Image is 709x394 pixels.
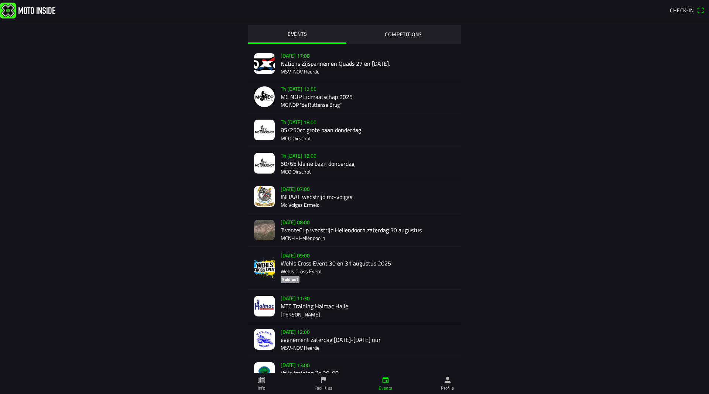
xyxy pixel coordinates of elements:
img: CVVcb8K9Fdt4JO39ZzGQcmp2PkuOluitAtmR9KB1.jpg [254,153,275,174]
a: Check-inqr scanner [666,4,708,16]
a: [DATE] 12:00evenement zaterdag [DATE]-[DATE] uurMSV-NOV Heerde [248,323,461,356]
img: wHOXRaN1xIfius6ZX1T36AcktzlB0WLjmySbsJVO.jpg [254,53,275,74]
ion-label: Info [258,385,265,391]
a: Th [DATE] 18:0050/65 kleine baan donderdagMCO Oirschot [248,147,461,180]
a: [DATE] 07:00INHAAL wedstrijd mc-volgasMc Volgas Ermelo [248,180,461,213]
ion-segment-button: COMPETITIONS [346,25,461,44]
a: [DATE] 17:08Nations Zijspannen en Quads 27 en [DATE].MSV-NOV Heerde [248,47,461,80]
a: [DATE] 13:00Vrije training Za 30-08 [248,356,461,390]
ion-icon: flag [319,376,328,384]
img: LHdt34qjO8I1ikqy75xviT6zvODe0JOmFLV3W9KQ.jpeg [254,362,275,383]
ion-label: Facilities [315,385,333,391]
a: [DATE] 11:30MTC Training Halmac Halle[PERSON_NAME] [248,289,461,323]
img: VqD64gSFQa07sXQ29HG3kmymFA4PMwN3nS6ewlsa.png [254,258,275,278]
img: NjiQx2oG0izGHhcDltswXASSS5bIvUS0O2tCllGh.jpg [254,120,275,140]
ion-icon: paper [257,376,266,384]
img: P5FDepxOcHAI1rl3ksA2zDQDVvrlBtW0A3FETcWR.jpg [254,329,275,350]
img: MYnGwVrkfdY5GMORvVfIyV8aIl5vFcLYBSNgmrVj.jpg [254,186,275,207]
ion-icon: calendar [381,376,390,384]
ion-label: Events [379,385,392,391]
img: B9uXB3zN3aqSbiJi7h2z0C2GTIv8Hi6QJ5DnzUq3.jpg [254,296,275,316]
img: Ba4Di6B5ITZNvhKpd2BQjjiAQmsC0dfyG0JCHNTy.jpg [254,220,275,240]
a: Th [DATE] 18:0085/250cc grote baan donderdagMCO Oirschot [248,113,461,147]
span: Check-in [670,6,694,14]
ion-icon: person [443,376,452,384]
a: [DATE] 08:00TwenteCup wedstrijd Hellendoorn zaterdag 30 augustusMCNH - Hellendoorn [248,213,461,247]
ion-label: Profile [441,385,454,391]
a: Th [DATE] 12:00MC NOP Lidmaatschap 2025MC NOP "de Ruttense Brug" [248,80,461,113]
a: [DATE] 09:00Wehls Cross Event 30 en 31 augustus 2025Wehls Cross EventSold out [248,247,461,289]
ion-segment-button: EVENTS [248,25,346,44]
img: GmdhPuAHibeqhJsKIY2JiwLbclnkXaGSfbvBl2T8.png [254,86,275,107]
